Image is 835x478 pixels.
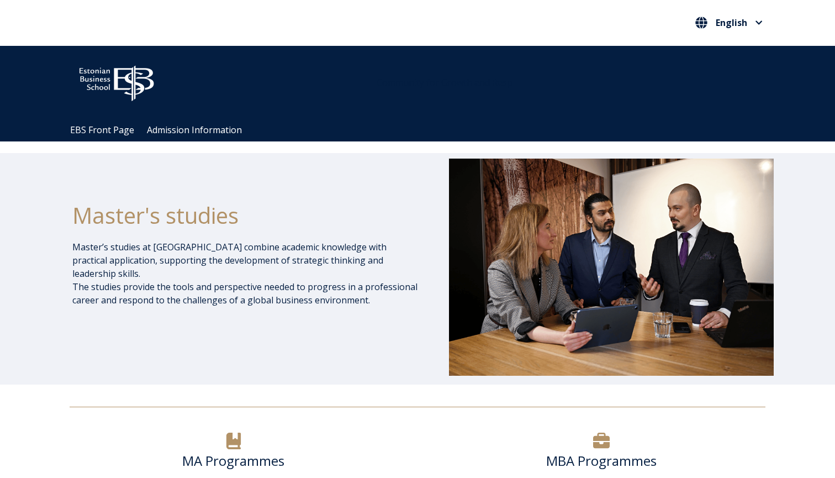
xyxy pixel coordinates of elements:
[147,124,242,136] a: Admission Information
[70,124,134,136] a: EBS Front Page
[64,119,782,141] div: Navigation Menu
[70,57,163,104] img: ebs_logo2016_white
[693,14,765,31] button: English
[438,453,765,469] h6: MBA Programmes
[449,159,774,375] img: DSC_1073
[70,453,397,469] h6: MA Programmes
[716,18,747,27] span: English
[72,240,419,307] p: Master’s studies at [GEOGRAPHIC_DATA] combine academic knowledge with practical application, supp...
[377,76,512,88] span: Community for Growth and Resp
[693,14,765,32] nav: Select your language
[72,202,419,229] h1: Master's studies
